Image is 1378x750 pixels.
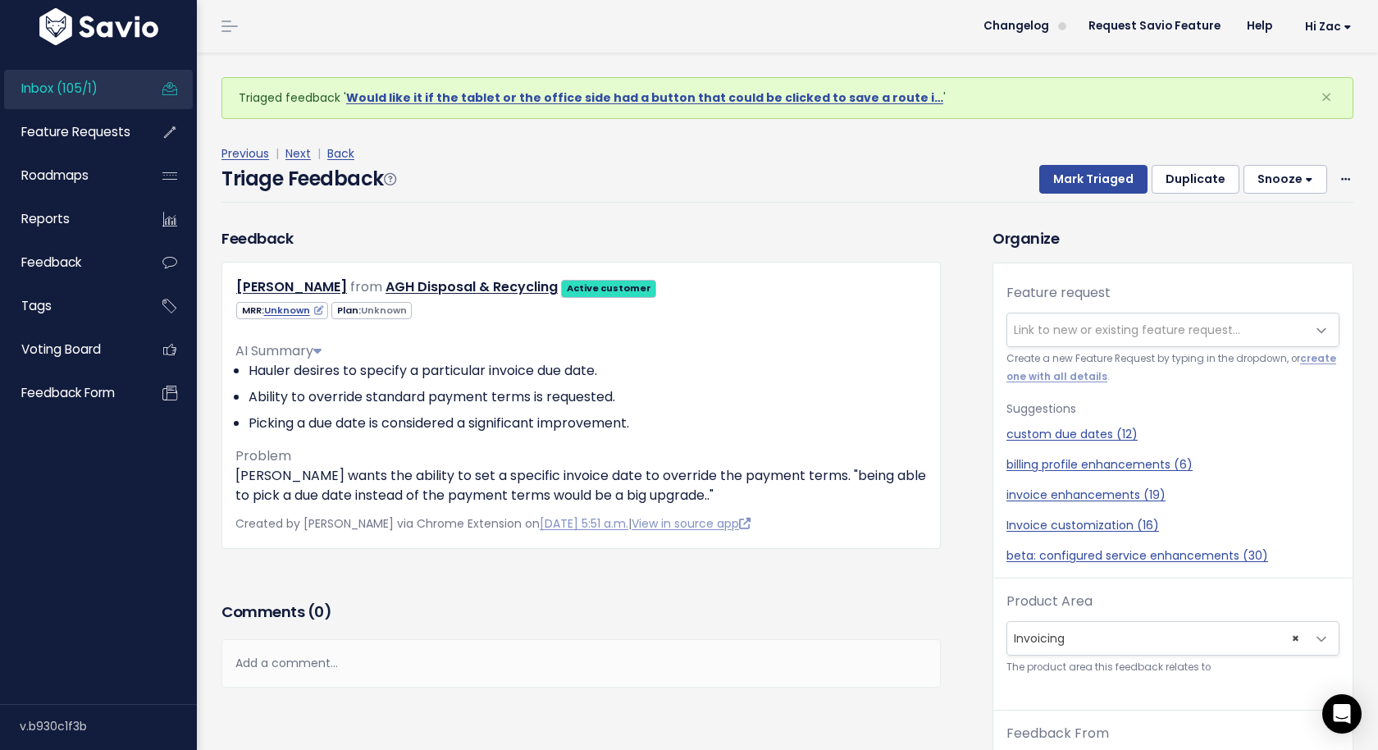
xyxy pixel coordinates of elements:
[386,277,558,296] a: AGH Disposal & Recycling
[235,515,751,532] span: Created by [PERSON_NAME] via Chrome Extension on |
[272,145,282,162] span: |
[21,341,101,358] span: Voting Board
[1006,547,1339,565] a: beta: configured service enhancements (30)
[21,80,98,97] span: Inbox (105/1)
[1243,165,1327,194] button: Snooze
[221,227,293,249] h3: Feedback
[1075,14,1234,39] a: Request Savio Feature
[236,277,347,296] a: [PERSON_NAME]
[21,254,81,271] span: Feedback
[567,281,651,295] strong: Active customer
[1006,487,1339,504] a: invoice enhancements (19)
[35,8,162,45] img: logo-white.9d6f32f41409.svg
[4,374,136,412] a: Feedback form
[1285,14,1365,39] a: Hi Zac
[1007,622,1306,655] span: Invoicing
[4,244,136,281] a: Feedback
[221,164,395,194] h4: Triage Feedback
[361,304,407,317] span: Unknown
[992,227,1353,249] h3: Organize
[1322,694,1362,734] div: Open Intercom Messenger
[4,113,136,151] a: Feature Requests
[1006,456,1339,473] a: billing profile enhancements (6)
[1152,165,1239,194] button: Duplicate
[264,304,323,317] a: Unknown
[1039,165,1148,194] button: Mark Triaged
[1006,724,1109,743] label: Feedback From
[1006,621,1339,656] span: Invoicing
[1006,592,1093,611] label: Product Area
[249,387,927,407] li: Ability to override standard payment terms is requested.
[235,446,291,465] span: Problem
[346,89,943,106] a: Would like it if the tablet or the office side had a button that could be clicked to save a route i…
[21,210,70,227] span: Reports
[1006,352,1336,382] a: create one with all details
[632,515,751,532] a: View in source app
[1292,622,1299,655] span: ×
[540,515,628,532] a: [DATE] 5:51 a.m.
[1234,14,1285,39] a: Help
[983,21,1049,32] span: Changelog
[20,705,197,748] div: v.b930c1f3b
[1304,78,1348,117] button: Close
[327,145,354,162] a: Back
[1321,84,1332,111] span: ×
[21,384,115,401] span: Feedback form
[4,287,136,325] a: Tags
[236,302,328,319] span: MRR:
[235,341,322,360] span: AI Summary
[221,145,269,162] a: Previous
[350,277,382,296] span: from
[4,200,136,238] a: Reports
[21,123,130,140] span: Feature Requests
[249,361,927,381] li: Hauler desires to specify a particular invoice due date.
[221,639,941,688] div: Add a comment...
[235,466,927,505] p: [PERSON_NAME] wants the ability to set a specific invoice date to override the payment terms. "be...
[1305,21,1352,33] span: Hi Zac
[1006,426,1339,443] a: custom due dates (12)
[1006,659,1339,676] small: The product area this feedback relates to
[1014,322,1240,338] span: Link to new or existing feature request...
[314,601,324,622] span: 0
[221,77,1353,119] div: Triaged feedback ' '
[285,145,311,162] a: Next
[331,302,412,319] span: Plan:
[21,297,52,314] span: Tags
[314,145,324,162] span: |
[21,167,89,184] span: Roadmaps
[1006,350,1339,386] small: Create a new Feature Request by typing in the dropdown, or .
[4,157,136,194] a: Roadmaps
[1006,517,1339,534] a: Invoice customization (16)
[249,414,927,433] li: Picking a due date is considered a significant improvement.
[1006,283,1111,303] label: Feature request
[1006,399,1339,419] p: Suggestions
[4,70,136,107] a: Inbox (105/1)
[221,601,941,624] h3: Comments ( )
[4,331,136,368] a: Voting Board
